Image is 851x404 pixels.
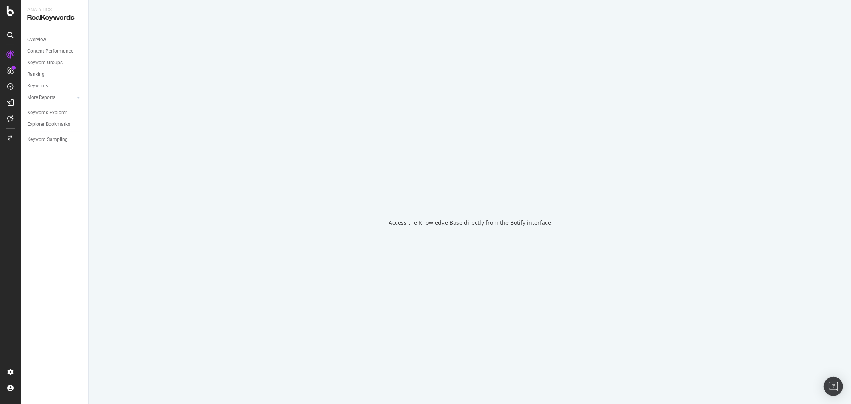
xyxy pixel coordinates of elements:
[441,177,499,206] div: animation
[27,82,48,90] div: Keywords
[27,47,83,55] a: Content Performance
[824,377,843,396] div: Open Intercom Messenger
[27,59,83,67] a: Keyword Groups
[27,120,70,129] div: Explorer Bookmarks
[27,135,83,144] a: Keyword Sampling
[27,47,73,55] div: Content Performance
[27,120,83,129] a: Explorer Bookmarks
[27,109,83,117] a: Keywords Explorer
[27,13,82,22] div: RealKeywords
[27,36,83,44] a: Overview
[27,93,55,102] div: More Reports
[389,219,551,227] div: Access the Knowledge Base directly from the Botify interface
[27,6,82,13] div: Analytics
[27,59,63,67] div: Keyword Groups
[27,36,46,44] div: Overview
[27,82,83,90] a: Keywords
[27,109,67,117] div: Keywords Explorer
[27,70,45,79] div: Ranking
[27,70,83,79] a: Ranking
[27,93,75,102] a: More Reports
[27,135,68,144] div: Keyword Sampling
